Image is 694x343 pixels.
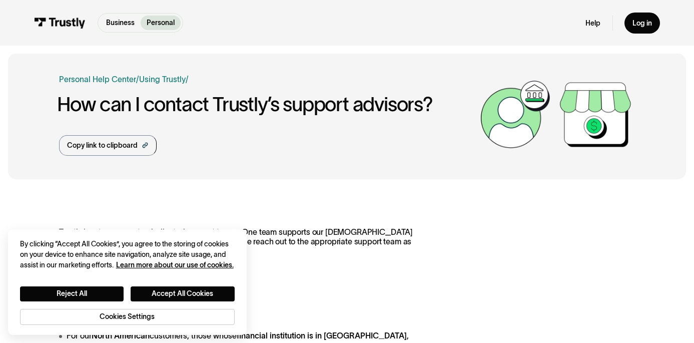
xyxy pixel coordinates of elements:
strong: North American [92,331,150,340]
a: Using Trustly [139,75,186,84]
h1: How can I contact Trustly’s support advisors? [57,94,475,116]
p: Personal [147,18,175,28]
a: Help [585,19,600,28]
div: Log in [632,19,652,28]
div: / [136,74,139,86]
div: By clicking “Accept All Cookies”, you agree to the storing of cookies on your device to enhance s... [20,239,235,270]
a: Copy link to clipboard [59,135,157,156]
p: Trustly has two separate, dedicated support teams. One team supports our [DEMOGRAPHIC_DATA] custo... [59,227,430,265]
div: Copy link to clipboard [67,140,138,151]
a: Personal [141,16,181,30]
a: Log in [624,13,660,34]
a: Personal Help Center [59,74,136,86]
div: / [186,74,189,86]
button: Cookies Settings [20,309,235,325]
img: Trustly Logo [34,18,86,29]
div: Cookie banner [8,229,247,335]
a: More information about your privacy, opens in a new tab [116,261,234,269]
div: Privacy [20,239,235,325]
a: Business [100,16,141,30]
p: Business [106,18,135,28]
strong: financial institution is in [GEOGRAPHIC_DATA] [237,331,407,340]
button: Reject All [20,286,124,301]
button: Accept All Cookies [131,286,235,301]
